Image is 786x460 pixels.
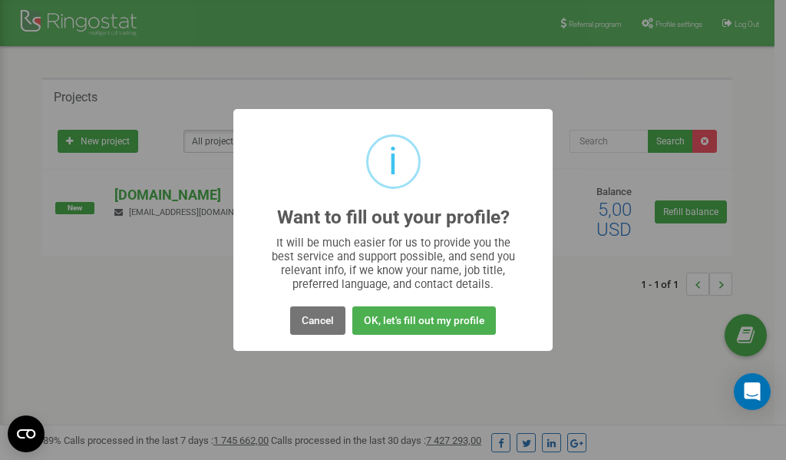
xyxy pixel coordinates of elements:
button: Open CMP widget [8,415,45,452]
div: i [388,137,398,187]
div: Open Intercom Messenger [734,373,771,410]
button: OK, let's fill out my profile [352,306,496,335]
div: It will be much easier for us to provide you the best service and support possible, and send you ... [264,236,523,291]
h2: Want to fill out your profile? [277,207,510,228]
button: Cancel [290,306,345,335]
